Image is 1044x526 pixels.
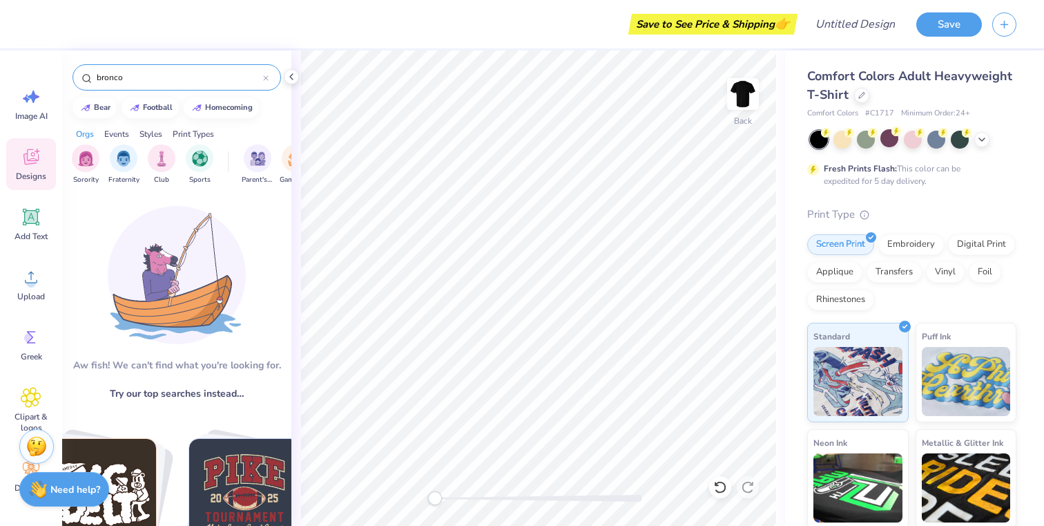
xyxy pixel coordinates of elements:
[901,108,970,120] span: Minimum Order: 24 +
[242,144,273,185] button: filter button
[813,435,847,450] span: Neon Ink
[72,144,99,185] button: filter button
[15,111,48,122] span: Image AI
[154,151,169,167] img: Club Image
[14,231,48,242] span: Add Text
[108,144,139,185] div: filter for Fraternity
[807,207,1016,223] div: Print Type
[250,151,266,167] img: Parent's Weekend Image
[116,151,131,167] img: Fraternity Image
[184,97,259,118] button: homecoming
[922,347,1011,416] img: Puff Ink
[280,144,311,185] button: filter button
[807,290,874,310] div: Rhinestones
[807,108,858,120] span: Comfort Colors
[878,234,944,255] div: Embroidery
[16,171,46,182] span: Designs
[916,12,982,37] button: Save
[865,108,894,120] span: # C1717
[813,453,902,523] img: Neon Ink
[17,291,45,302] span: Upload
[824,163,897,174] strong: Fresh Prints Flash:
[192,151,208,167] img: Sports Image
[80,104,91,112] img: trend_line.gif
[280,144,311,185] div: filter for Game Day
[108,144,139,185] button: filter button
[21,351,42,362] span: Greek
[242,144,273,185] div: filter for Parent's Weekend
[632,14,794,35] div: Save to See Price & Shipping
[205,104,253,111] div: homecoming
[824,162,994,187] div: This color can be expedited for 5 day delivery.
[173,128,214,140] div: Print Types
[189,175,211,185] span: Sports
[122,97,179,118] button: football
[922,453,1011,523] img: Metallic & Glitter Ink
[148,144,175,185] button: filter button
[948,234,1015,255] div: Digital Print
[72,97,117,118] button: bear
[926,262,965,283] div: Vinyl
[288,151,304,167] img: Game Day Image
[242,175,273,185] span: Parent's Weekend
[867,262,922,283] div: Transfers
[969,262,1001,283] div: Foil
[104,128,129,140] div: Events
[108,206,246,344] img: Loading...
[428,491,442,505] div: Accessibility label
[775,15,790,32] span: 👉
[108,175,139,185] span: Fraternity
[76,128,94,140] div: Orgs
[14,482,48,494] span: Decorate
[110,386,244,401] span: Try our top searches instead…
[143,104,173,111] div: football
[78,151,94,167] img: Sorority Image
[807,262,862,283] div: Applique
[280,175,311,185] span: Game Day
[148,144,175,185] div: filter for Club
[95,71,263,84] input: Try "Alpha"
[129,104,140,112] img: trend_line.gif
[8,411,54,433] span: Clipart & logos
[186,144,213,185] div: filter for Sports
[922,329,951,344] span: Puff Ink
[922,435,1003,450] span: Metallic & Glitter Ink
[154,175,169,185] span: Club
[729,80,757,108] img: Back
[139,128,162,140] div: Styles
[804,10,906,38] input: Untitled Design
[191,104,202,112] img: trend_line.gif
[72,144,99,185] div: filter for Sorority
[50,483,100,496] strong: Need help?
[807,68,1012,103] span: Comfort Colors Adult Heavyweight T-Shirt
[94,104,110,111] div: bear
[73,175,99,185] span: Sorority
[813,347,902,416] img: Standard
[807,234,874,255] div: Screen Print
[734,115,752,127] div: Back
[186,144,213,185] button: filter button
[813,329,850,344] span: Standard
[73,358,281,373] div: Aw fish! We can't find what you're looking for.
